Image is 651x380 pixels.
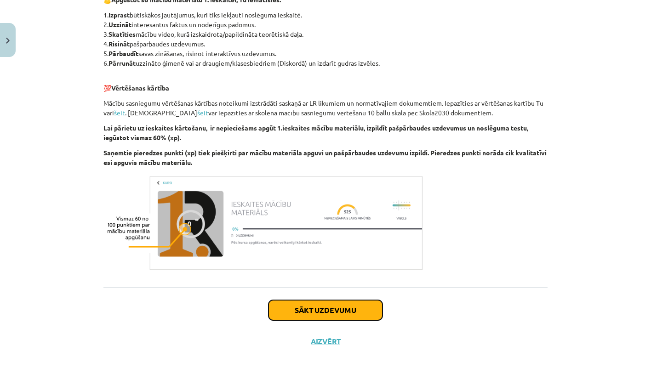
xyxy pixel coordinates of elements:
b: Risināt [108,40,130,48]
p: 💯 [103,74,548,93]
b: Pārrunāt [108,59,136,67]
b: Vērtēšanas kārtība [111,84,169,92]
a: šeit [197,108,208,117]
b: Uzzināt [108,20,131,28]
b: Izprast [108,11,130,19]
a: šeit [114,108,125,117]
img: icon-close-lesson-0947bae3869378f0d4975bcd49f059093ad1ed9edebbc8119c70593378902aed.svg [6,38,10,44]
b: Skatīties [108,30,136,38]
b: Pārbaudīt [108,49,138,57]
button: Sākt uzdevumu [268,300,383,320]
p: Mācību sasniegumu vērtēšanas kārtības noteikumi izstrādāti saskaņā ar LR likumiem un normatīvajie... [103,98,548,118]
b: Lai pārietu uz ieskaites kārtošanu, ir nepieciešams apgūt 1.ieskaites mācību materiālu, izpildīt ... [103,124,528,142]
b: Saņemtie pieredzes punkti (xp) tiek piešķirti par mācību materiāla apguvi un pašpārbaudes uzdevum... [103,148,547,166]
p: 1. būtiskākos jautājumus, kuri tiks iekļauti noslēguma ieskaitē. 2. interesantus faktus un noderī... [103,10,548,68]
button: Aizvērt [308,337,343,346]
